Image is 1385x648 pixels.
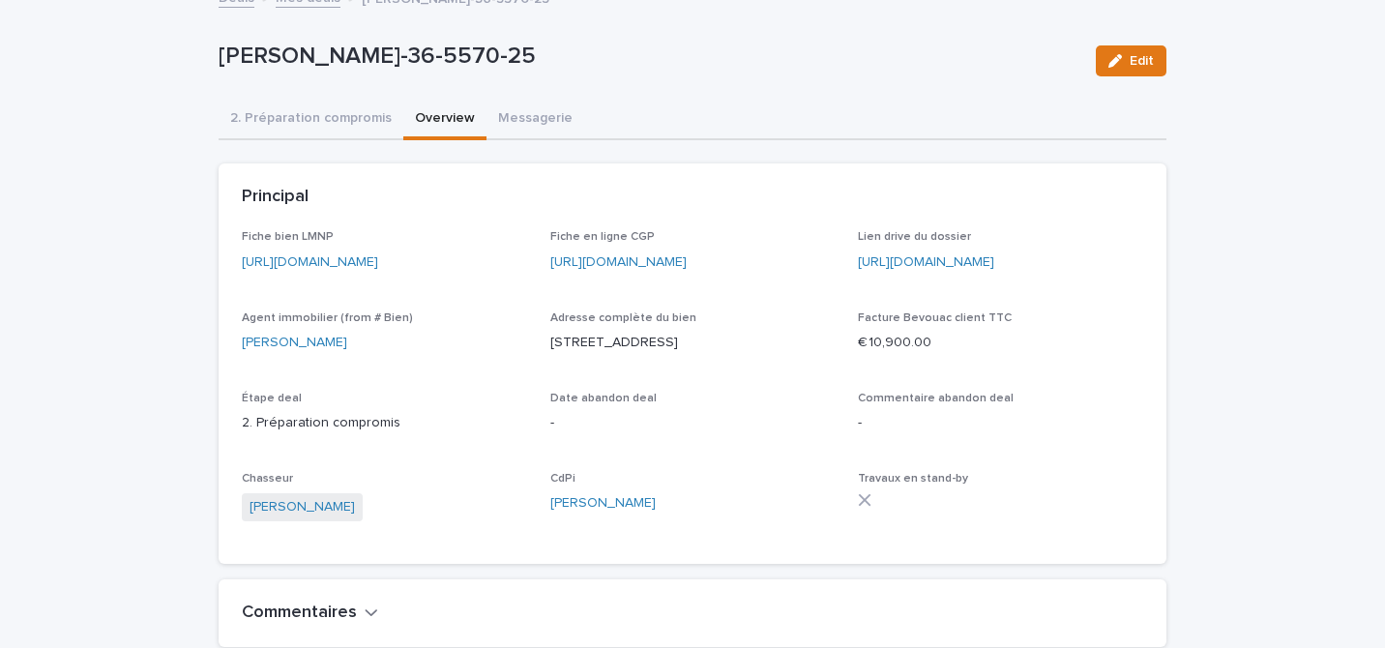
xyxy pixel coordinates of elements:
[242,187,309,208] h2: Principal
[486,100,584,140] button: Messagerie
[242,413,527,433] p: 2. Préparation compromis
[858,255,994,269] a: [URL][DOMAIN_NAME]
[242,603,378,624] button: Commentaires
[242,255,378,269] a: [URL][DOMAIN_NAME]
[858,231,971,243] span: Lien drive du dossier
[550,333,836,353] p: [STREET_ADDRESS]
[242,473,293,485] span: Chasseur
[242,603,357,624] h2: Commentaires
[858,393,1014,404] span: Commentaire abandon deal
[219,100,403,140] button: 2. Préparation compromis
[242,333,347,353] a: [PERSON_NAME]
[1096,45,1166,76] button: Edit
[242,231,334,243] span: Fiche bien LMNP
[250,497,355,517] a: [PERSON_NAME]
[550,413,836,433] p: -
[858,333,1143,353] p: € 10,900.00
[550,231,655,243] span: Fiche en ligne CGP
[550,255,687,269] a: [URL][DOMAIN_NAME]
[1130,54,1154,68] span: Edit
[403,100,486,140] button: Overview
[242,312,413,324] span: Agent immobilier (from # Bien)
[550,312,696,324] span: Adresse complète du bien
[242,393,302,404] span: Étape deal
[858,473,968,485] span: Travaux en stand-by
[550,473,575,485] span: CdPi
[550,393,657,404] span: Date abandon deal
[858,413,1143,433] p: -
[219,43,1080,71] p: [PERSON_NAME]-36-5570-25
[550,493,656,514] a: [PERSON_NAME]
[858,312,1012,324] span: Facture Bevouac client TTC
